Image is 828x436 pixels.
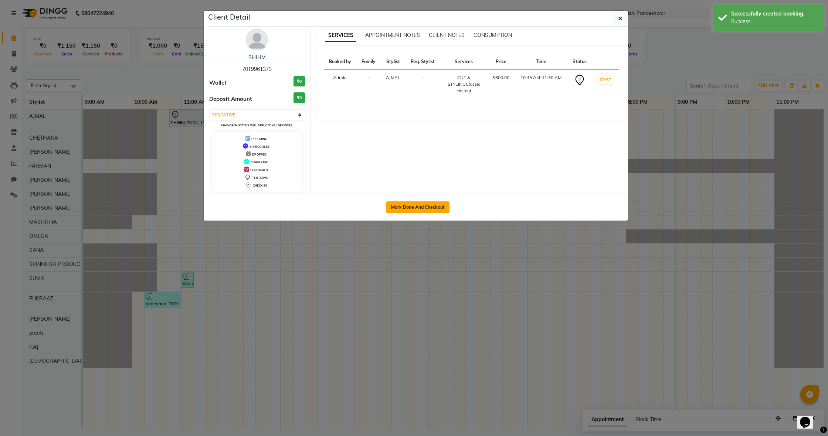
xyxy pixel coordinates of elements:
a: SHIHM [248,54,266,61]
div: CUT & STYLINGClassic Haircut [445,74,483,94]
span: AJMAL [386,75,400,80]
span: CHECK-IN [253,184,267,187]
td: Admin [324,70,357,99]
span: SERVICES [325,29,356,42]
img: avatar [246,28,268,51]
span: DROPPED [252,153,267,156]
th: Req. Stylist [405,54,440,70]
th: Services [440,54,487,70]
th: Family [356,54,381,70]
span: TENTATIVE [252,176,268,180]
td: - [405,70,440,99]
td: - [356,70,381,99]
button: START [598,75,613,84]
div: Success [731,18,818,25]
th: Stylist [381,54,405,70]
button: Mark Done And Checkout [386,201,449,213]
span: Deposit Amount [209,95,252,103]
small: Change in status will apply to all services. [221,123,293,127]
th: Booked by [324,54,357,70]
th: Time [515,54,567,70]
h3: ₹0 [293,76,305,87]
h3: ₹0 [293,92,305,103]
iframe: chat widget [797,406,821,429]
span: CLIENT NOTES [429,32,465,38]
span: CONSUMPTION [474,32,512,38]
div: ₹600.00 [492,74,510,81]
span: UPCOMING [251,137,267,141]
th: Status [567,54,592,70]
span: IN PROGRESS [250,145,269,149]
span: 7019961373 [242,66,272,72]
span: CONFIRMED [250,168,268,172]
div: Successfully created booking. [731,10,818,18]
td: 10:45 AM-11:30 AM [515,70,567,99]
th: Price [487,54,515,70]
span: Wallet [209,79,227,87]
h5: Client Detail [208,11,250,23]
span: COMPLETED [251,160,268,164]
span: APPOINTMENT NOTES [365,32,420,38]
